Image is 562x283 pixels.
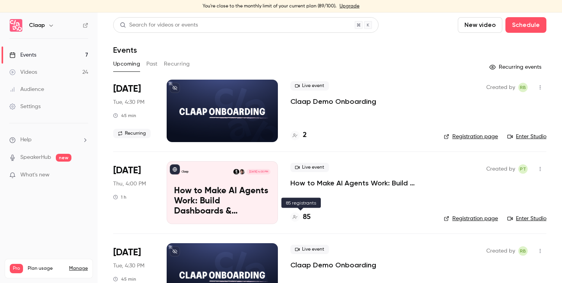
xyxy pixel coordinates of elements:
[20,153,51,162] a: SpeakerHub
[10,19,22,32] img: Claap
[290,212,311,222] a: 85
[505,17,546,33] button: Schedule
[113,80,154,142] div: Sep 9 Tue, 5:30 PM (Europe/Paris)
[486,246,515,256] span: Created by
[113,262,144,270] span: Tue, 4:30 PM
[113,83,141,95] span: [DATE]
[113,161,154,224] div: Sep 11 Thu, 4:00 PM (Europe/Lisbon)
[120,21,198,29] div: Search for videos or events
[303,130,307,141] h4: 2
[113,45,137,55] h1: Events
[113,98,144,106] span: Tue, 4:30 PM
[113,58,140,70] button: Upcoming
[486,83,515,92] span: Created by
[518,83,528,92] span: Robin Bonduelle
[303,212,311,222] h4: 85
[290,97,376,106] a: Claap Demo Onboarding
[486,164,515,174] span: Created by
[507,133,546,141] a: Enter Studio
[69,265,88,272] a: Manage
[486,61,546,73] button: Recurring events
[113,112,136,119] div: 45 min
[9,68,37,76] div: Videos
[10,264,23,273] span: Pro
[9,103,41,110] div: Settings
[518,246,528,256] span: Robin Bonduelle
[290,81,329,91] span: Live event
[29,21,45,29] h6: Claap
[290,245,329,254] span: Live event
[518,164,528,174] span: Pierre Touzeau
[507,215,546,222] a: Enter Studio
[290,163,329,172] span: Live event
[290,130,307,141] a: 2
[79,172,88,179] iframe: Noticeable Trigger
[113,276,136,282] div: 45 min
[9,51,36,59] div: Events
[340,3,359,9] a: Upgrade
[146,58,158,70] button: Past
[56,154,71,162] span: new
[20,171,50,179] span: What's new
[520,246,526,256] span: RB
[181,170,189,174] p: Claap
[520,83,526,92] span: RB
[113,246,141,259] span: [DATE]
[290,260,376,270] a: Claap Demo Onboarding
[164,58,190,70] button: Recurring
[520,164,526,174] span: PT
[458,17,502,33] button: New video
[113,164,141,177] span: [DATE]
[444,133,498,141] a: Registration page
[174,186,270,216] p: How to Make AI Agents Work: Build Dashboards & Automations with Claap MCP
[290,178,431,188] a: How to Make AI Agents Work: Build Dashboards & Automations with Claap MCP
[20,136,32,144] span: Help
[239,169,245,174] img: Pierre Touzeau
[113,129,151,138] span: Recurring
[233,169,239,174] img: Robin Bonduelle
[167,161,278,224] a: How to Make AI Agents Work: Build Dashboards & Automations with Claap MCPClaapPierre TouzeauRobin...
[113,194,126,200] div: 1 h
[28,265,64,272] span: Plan usage
[247,169,270,174] span: [DATE] 4:00 PM
[9,136,88,144] li: help-dropdown-opener
[113,180,146,188] span: Thu, 4:00 PM
[9,85,44,93] div: Audience
[444,215,498,222] a: Registration page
